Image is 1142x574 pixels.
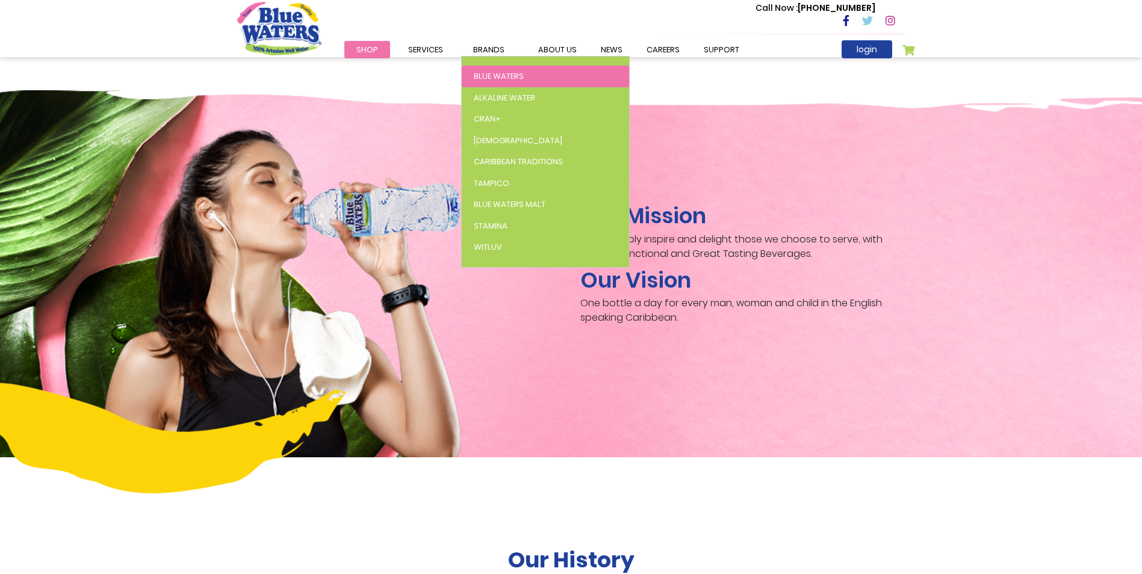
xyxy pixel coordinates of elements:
[580,232,905,261] p: To profitably inspire and delight those we choose to serve, with Quality, Functional and Great Ta...
[756,2,875,14] p: [PHONE_NUMBER]
[474,70,524,82] span: Blue Waters
[474,177,509,189] span: Tampico
[526,41,589,58] a: about us
[474,92,535,103] span: Alkaline Water
[756,2,798,14] span: Call Now :
[474,156,563,167] span: Caribbean Traditions
[408,44,443,55] span: Services
[508,547,635,573] h2: Our History
[635,41,692,58] a: careers
[474,241,502,253] span: WitLuv
[580,296,905,325] p: One bottle a day for every man, woman and child in the English speaking Caribbean.
[474,135,562,146] span: [DEMOGRAPHIC_DATA]
[692,41,751,58] a: support
[842,40,892,58] a: login
[474,113,501,125] span: Cran+
[474,199,545,210] span: Blue Waters Malt
[473,44,504,55] span: Brands
[580,203,905,229] h2: Our Mission
[589,41,635,58] a: News
[237,2,321,55] a: store logo
[474,220,507,232] span: Stamina
[356,44,378,55] span: Shop
[580,267,905,293] h2: Our Vision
